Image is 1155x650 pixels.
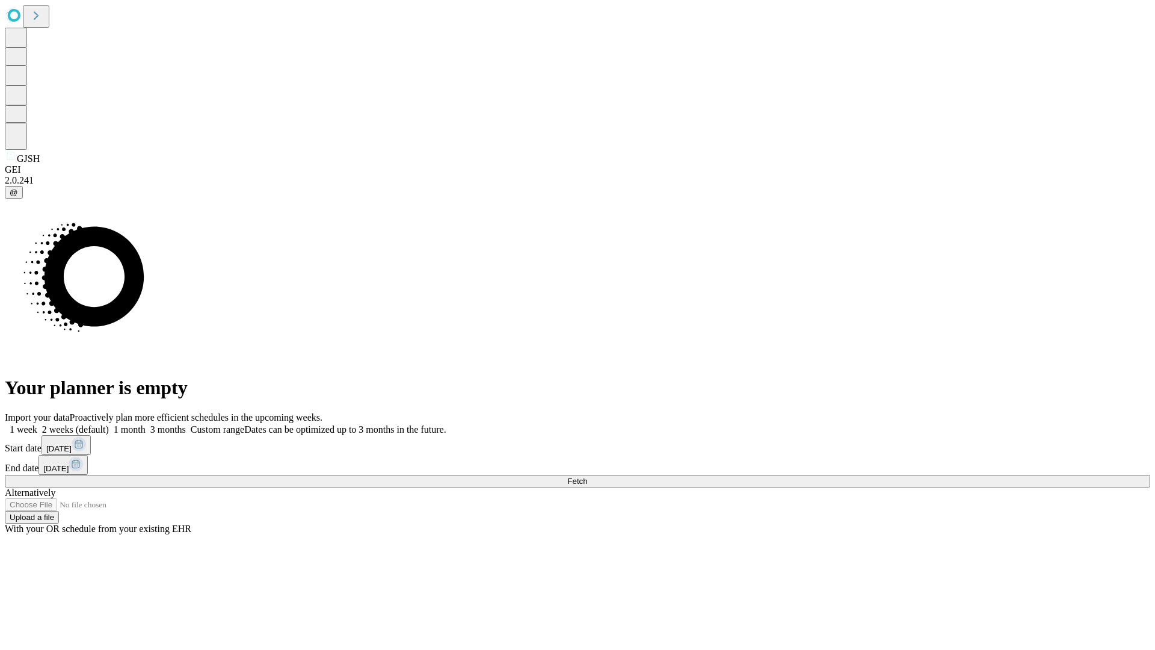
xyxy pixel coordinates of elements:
span: Proactively plan more efficient schedules in the upcoming weeks. [70,412,322,422]
span: @ [10,188,18,197]
span: Alternatively [5,487,55,498]
span: Dates can be optimized up to 3 months in the future. [244,424,446,435]
span: 3 months [150,424,186,435]
span: Import your data [5,412,70,422]
button: [DATE] [42,435,91,455]
button: Upload a file [5,511,59,524]
span: With your OR schedule from your existing EHR [5,524,191,534]
span: [DATE] [46,444,72,453]
button: [DATE] [38,455,88,475]
h1: Your planner is empty [5,377,1150,399]
div: 2.0.241 [5,175,1150,186]
span: Custom range [191,424,244,435]
div: Start date [5,435,1150,455]
span: 2 weeks (default) [42,424,109,435]
span: 1 month [114,424,146,435]
button: @ [5,186,23,199]
button: Fetch [5,475,1150,487]
span: Fetch [567,477,587,486]
span: 1 week [10,424,37,435]
div: GEI [5,164,1150,175]
span: [DATE] [43,464,69,473]
div: End date [5,455,1150,475]
span: GJSH [17,153,40,164]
